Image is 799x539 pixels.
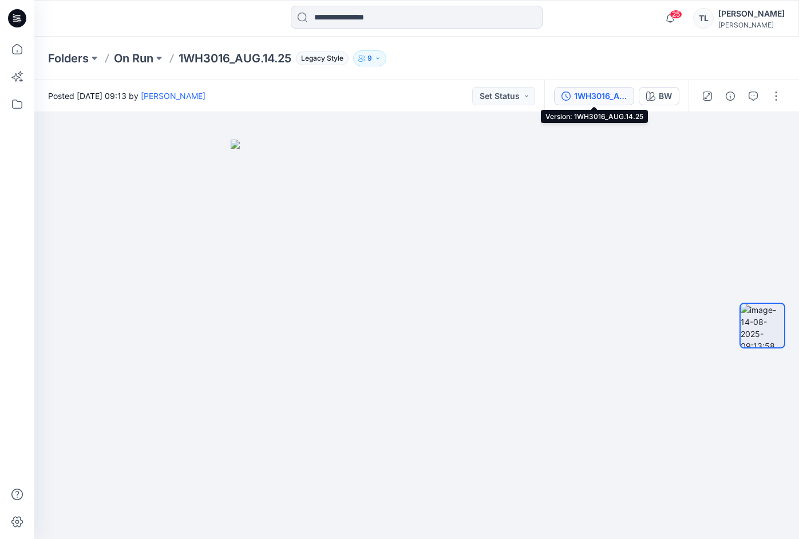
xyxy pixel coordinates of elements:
button: 1WH3016_AUG.14.25 [554,87,634,105]
a: Folders [48,50,89,66]
button: 9 [353,50,386,66]
button: Details [721,87,739,105]
span: Legacy Style [296,51,349,65]
div: 1WH3016_AUG.14.25 [574,90,627,102]
img: image-14-08-2025-09:13:58 [741,304,784,347]
p: 1WH3016_AUG.14.25 [179,50,291,66]
button: BW [639,87,679,105]
span: 25 [670,10,682,19]
span: Posted [DATE] 09:13 by [48,90,205,102]
button: Legacy Style [291,50,349,66]
p: 9 [367,52,372,65]
div: [PERSON_NAME] [718,7,785,21]
img: eyJhbGciOiJIUzI1NiIsImtpZCI6IjAiLCJzbHQiOiJzZXMiLCJ0eXAiOiJKV1QifQ.eyJkYXRhIjp7InR5cGUiOiJzdG9yYW... [231,140,603,539]
a: On Run [114,50,153,66]
div: TL [693,8,714,29]
a: [PERSON_NAME] [141,91,205,101]
div: [PERSON_NAME] [718,21,785,29]
div: BW [659,90,672,102]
